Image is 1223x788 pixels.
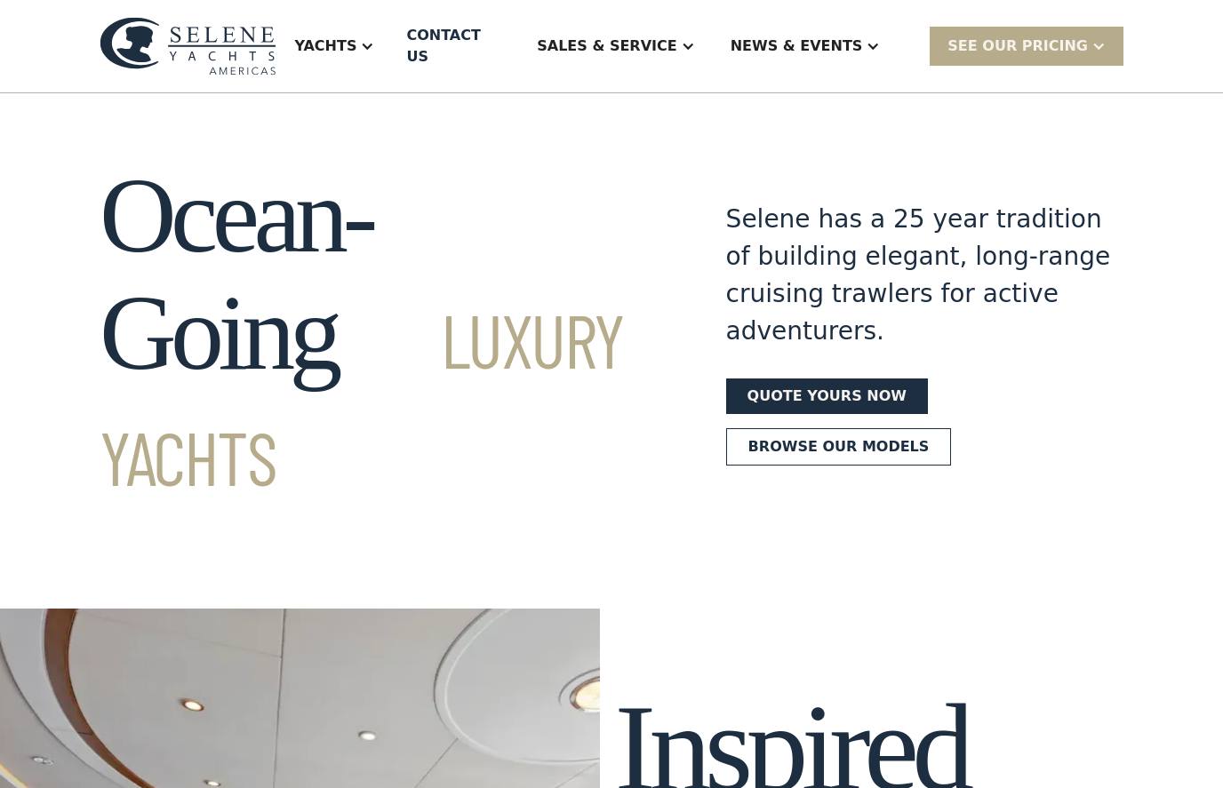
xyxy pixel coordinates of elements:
div: Sales & Service [519,11,712,82]
div: Sales & Service [537,36,676,57]
img: logo [100,17,276,75]
div: News & EVENTS [713,11,899,82]
a: Quote yours now [726,378,928,414]
span: Luxury Yachts [100,294,624,501]
div: SEE Our Pricing [947,36,1088,57]
div: News & EVENTS [731,36,863,57]
div: SEE Our Pricing [930,27,1123,65]
a: Browse our models [726,428,952,466]
div: Contact US [406,25,505,68]
div: Selene has a 25 year tradition of building elegant, long-range cruising trawlers for active adven... [726,201,1123,350]
div: Yachts [276,11,392,82]
h1: Ocean-Going [100,157,662,509]
div: Yachts [294,36,356,57]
